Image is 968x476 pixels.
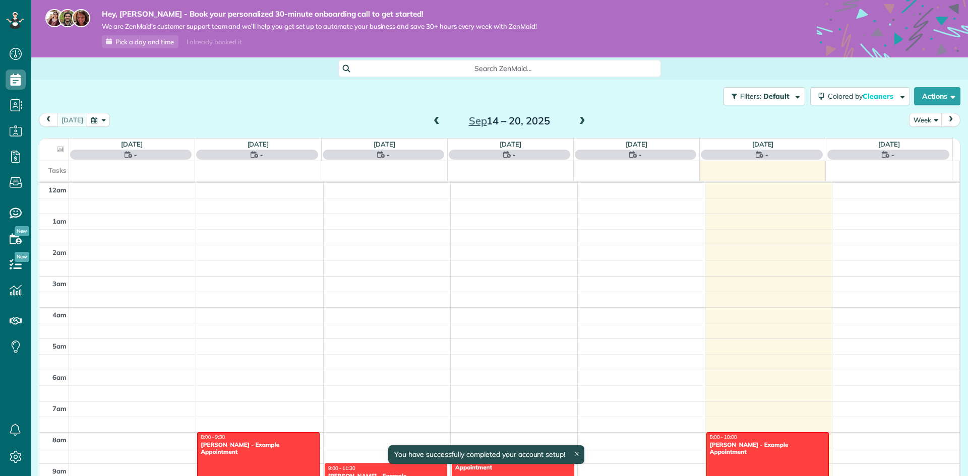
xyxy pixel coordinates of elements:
[180,36,248,48] div: I already booked it
[260,150,263,160] span: -
[134,150,137,160] span: -
[863,92,895,101] span: Cleaners
[248,140,269,148] a: [DATE]
[455,457,571,471] div: [PERSON_NAME] - Example Appointment
[828,92,897,101] span: Colored by
[388,445,584,464] div: You have successfully completed your account setup!
[115,38,174,46] span: Pick a day and time
[709,441,826,456] div: [PERSON_NAME] - Example Appointment
[52,311,67,319] span: 4am
[387,150,390,160] span: -
[57,113,88,126] button: [DATE]
[39,113,58,126] button: prev
[765,150,768,160] span: -
[52,404,67,413] span: 7am
[15,226,29,236] span: New
[45,9,64,27] img: maria-72a9807cf96188c08ef61303f053569d2e2a8a1cde33d635c8a3ac13582a053d.jpg
[500,140,521,148] a: [DATE]
[102,9,537,19] strong: Hey, [PERSON_NAME] - Book your personalized 30-minute onboarding call to get started!
[740,92,761,101] span: Filters:
[374,140,395,148] a: [DATE]
[52,217,67,225] span: 1am
[909,113,942,126] button: Week
[626,140,647,148] a: [DATE]
[200,441,317,456] div: [PERSON_NAME] - Example Appointment
[15,252,29,262] span: New
[201,434,225,440] span: 8:00 - 9:30
[102,35,178,48] a: Pick a day and time
[328,465,355,471] span: 9:00 - 11:30
[52,280,67,288] span: 3am
[52,248,67,256] span: 2am
[941,113,960,126] button: next
[513,150,516,160] span: -
[52,467,67,475] span: 9am
[446,115,572,126] h2: 14 – 20, 2025
[639,150,642,160] span: -
[58,9,77,27] img: jorge-587dff0eeaa6aab1f244e6dc62b8924c3b6ad411094392a53c71c6c4a576187d.jpg
[878,140,900,148] a: [DATE]
[48,166,67,174] span: Tasks
[469,114,487,127] span: Sep
[891,150,894,160] span: -
[121,140,143,148] a: [DATE]
[914,87,960,105] button: Actions
[52,436,67,444] span: 8am
[72,9,90,27] img: michelle-19f622bdf1676172e81f8f8fba1fb50e276960ebfe0243fe18214015130c80e4.jpg
[710,434,737,440] span: 8:00 - 10:00
[102,22,537,31] span: We are ZenMaid’s customer support team and we’ll help you get set up to automate your business an...
[763,92,790,101] span: Default
[752,140,774,148] a: [DATE]
[52,373,67,381] span: 6am
[718,87,805,105] a: Filters: Default
[48,186,67,194] span: 12am
[810,87,910,105] button: Colored byCleaners
[52,342,67,350] span: 5am
[723,87,805,105] button: Filters: Default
